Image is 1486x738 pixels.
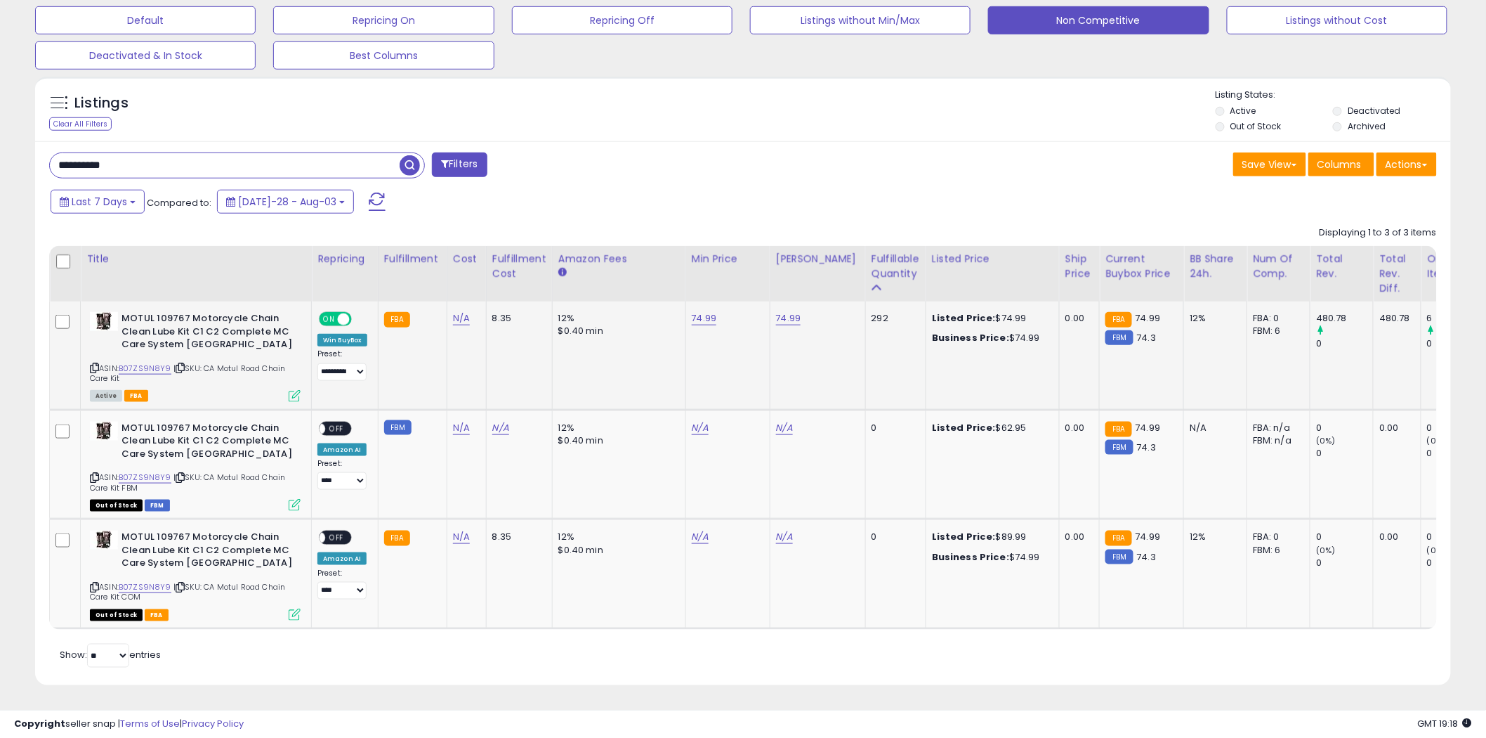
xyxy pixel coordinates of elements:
[1230,105,1256,117] label: Active
[492,421,509,435] a: N/A
[932,331,1009,344] b: Business Price:
[1316,252,1367,281] div: Total Rev.
[1105,252,1178,281] div: Current Buybox Price
[238,195,336,209] span: [DATE]-28 - Aug-03
[119,581,171,593] a: B07ZS9N8Y9
[932,422,1048,434] div: $62.95
[492,252,546,281] div: Fulfillment Cost
[317,252,372,266] div: Repricing
[86,252,305,266] div: Title
[1216,89,1451,102] p: Listing States:
[932,531,1048,543] div: $89.99
[453,421,470,435] a: N/A
[90,531,118,550] img: 41bwm+fuBNL._SL40_.jpg
[145,609,169,621] span: FBA
[1253,422,1299,434] div: FBA: n/a
[453,530,470,544] a: N/A
[872,312,915,325] div: 292
[182,717,244,730] a: Privacy Policy
[14,717,65,730] strong: Copyright
[1065,531,1089,543] div: 0.00
[90,500,143,512] span: All listings that are currently out of stock and unavailable for purchase on Amazon
[124,390,148,402] span: FBA
[692,311,717,325] a: 74.99
[1308,153,1374,176] button: Columns
[90,390,122,402] span: All listings currently available for purchase on Amazon
[1427,557,1484,569] div: 0
[14,718,244,731] div: seller snap | |
[121,531,292,574] b: MOTUL 109767 Motorcycle Chain Clean Lube Kit C1 C2 Complete MC Care System [GEOGRAPHIC_DATA]
[1137,331,1157,344] span: 74.3
[932,551,1048,564] div: $74.99
[432,153,487,177] button: Filters
[1105,550,1133,564] small: FBM
[1136,530,1161,543] span: 74.99
[1253,434,1299,447] div: FBM: n/a
[872,252,920,281] div: Fulfillable Quantity
[1316,312,1373,325] div: 480.78
[692,252,764,266] div: Min Price
[1105,312,1131,328] small: FBA
[90,312,118,331] img: 41bwm+fuBNL._SL40_.jpg
[558,312,675,325] div: 12%
[317,349,367,381] div: Preset:
[1227,6,1447,34] button: Listings without Cost
[1105,330,1133,345] small: FBM
[988,6,1209,34] button: Non Competitive
[932,312,1048,325] div: $74.99
[932,311,996,325] b: Listed Price:
[1105,440,1133,455] small: FBM
[776,252,860,266] div: [PERSON_NAME]
[1137,550,1157,564] span: 74.3
[872,531,915,543] div: 0
[120,717,180,730] a: Terms of Use
[1316,531,1373,543] div: 0
[692,530,709,544] a: N/A
[90,363,285,384] span: | SKU: CA Motul Road Chain Care Kit
[90,472,285,493] span: | SKU: CA Motul Road Chain Care Kit FBM
[453,311,470,325] a: N/A
[1137,441,1157,454] span: 74.3
[1190,312,1236,325] div: 12%
[932,550,1009,564] b: Business Price:
[1105,422,1131,437] small: FBA
[1065,422,1089,434] div: 0.00
[558,544,675,557] div: $0.40 min
[932,530,996,543] b: Listed Price:
[60,648,161,661] span: Show: entries
[1316,337,1373,350] div: 0
[558,325,675,337] div: $0.40 min
[1136,311,1161,325] span: 74.99
[119,363,171,375] a: B07ZS9N8Y9
[217,190,354,214] button: [DATE]-28 - Aug-03
[325,422,348,434] span: OFF
[776,311,801,325] a: 74.99
[317,334,367,347] div: Win BuyBox
[872,422,915,434] div: 0
[1379,422,1410,434] div: 0.00
[1253,544,1299,557] div: FBM: 6
[492,312,541,325] div: 8.35
[1190,422,1236,434] div: N/A
[317,459,367,491] div: Preset:
[90,581,285,602] span: | SKU: CA Motul Road Chain Care Kit COM
[1379,531,1410,543] div: 0.00
[1233,153,1306,176] button: Save View
[121,312,292,355] b: MOTUL 109767 Motorcycle Chain Clean Lube Kit C1 C2 Complete MC Care System [GEOGRAPHIC_DATA]
[1105,531,1131,546] small: FBA
[90,609,143,621] span: All listings that are currently out of stock and unavailable for purchase on Amazon
[119,472,171,484] a: B07ZS9N8Y9
[1348,105,1400,117] label: Deactivated
[1427,447,1484,460] div: 0
[145,500,170,512] span: FBM
[74,93,129,113] h5: Listings
[325,532,348,544] span: OFF
[558,422,675,434] div: 12%
[1065,312,1089,325] div: 0.00
[1427,435,1447,446] small: (0%)
[1230,120,1282,132] label: Out of Stock
[1136,421,1161,434] span: 74.99
[317,444,367,456] div: Amazon AI
[90,312,301,401] div: ASIN:
[558,531,675,543] div: 12%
